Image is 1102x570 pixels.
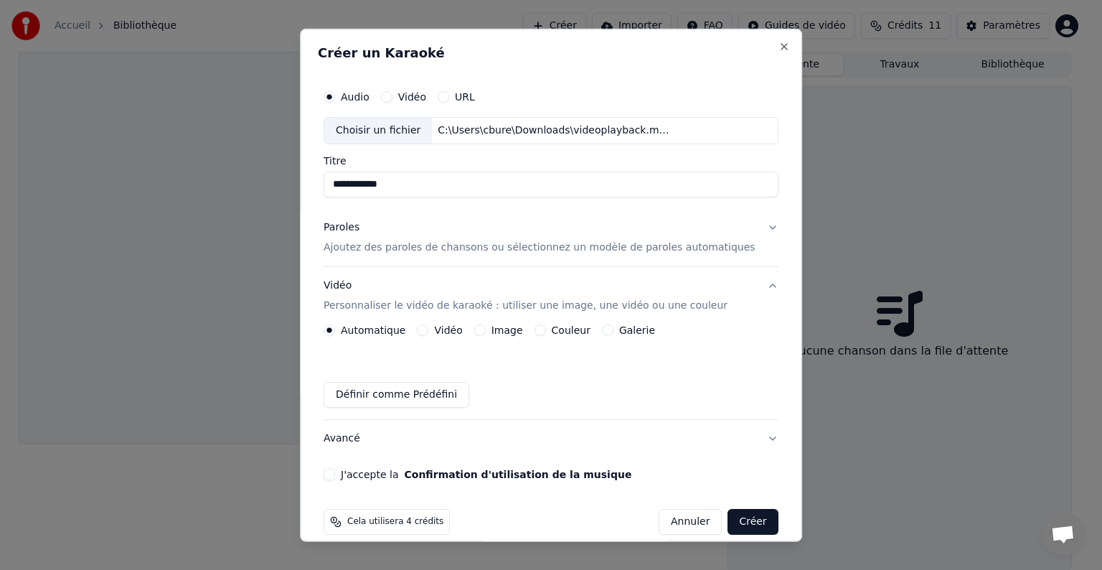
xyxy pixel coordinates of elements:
[341,469,631,480] label: J'accepte la
[324,267,778,324] button: VidéoPersonnaliser le vidéo de karaoké : utiliser une image, une vidéo ou une couleur
[341,92,369,102] label: Audio
[324,209,778,266] button: ParolesAjoutez des paroles de chansons ou sélectionnez un modèle de paroles automatiques
[324,382,469,408] button: Définir comme Prédéfini
[347,516,443,528] span: Cela utilisera 4 crédits
[324,118,432,144] div: Choisir un fichier
[659,509,722,535] button: Annuler
[435,325,463,335] label: Vidéo
[455,92,475,102] label: URL
[341,325,405,335] label: Automatique
[728,509,778,535] button: Créer
[324,299,727,313] p: Personnaliser le vidéo de karaoké : utiliser une image, une vidéo ou une couleur
[324,156,778,166] label: Titre
[324,324,778,419] div: VidéoPersonnaliser le vidéo de karaoké : utiliser une image, une vidéo ou une couleur
[405,469,632,480] button: J'accepte la
[324,240,755,255] p: Ajoutez des paroles de chansons ou sélectionnez un modèle de paroles automatiques
[619,325,655,335] label: Galerie
[318,47,784,60] h2: Créer un Karaoké
[324,420,778,457] button: Avancé
[324,279,727,313] div: Vidéo
[552,325,590,335] label: Couleur
[433,123,677,138] div: C:\Users\cbure\Downloads\videoplayback.m4a
[324,220,359,235] div: Paroles
[398,92,426,102] label: Vidéo
[491,325,523,335] label: Image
